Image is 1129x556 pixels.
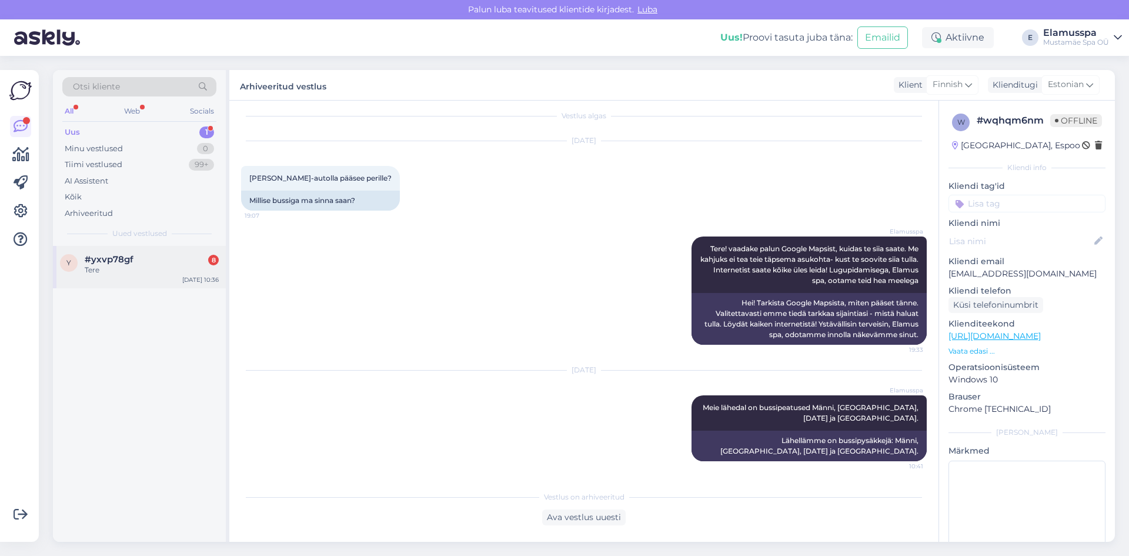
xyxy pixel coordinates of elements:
span: 10:41 [879,462,923,471]
div: Millise bussiga ma sinna saan? [241,191,400,211]
a: ElamusspaMustamäe Spa OÜ [1043,28,1122,47]
span: Estonian [1048,78,1084,91]
span: [PERSON_NAME]-autolla pääsee perille? [249,174,392,182]
div: Tiimi vestlused [65,159,122,171]
div: [PERSON_NAME] [948,427,1105,438]
div: E [1022,29,1038,46]
span: Meie lähedal on bussipeatused Männi, [GEOGRAPHIC_DATA], [DATE] ja [GEOGRAPHIC_DATA]. [703,403,920,422]
p: Kliendi tag'id [948,180,1105,192]
p: Kliendi nimi [948,217,1105,229]
span: Elamusspa [879,386,923,395]
a: [URL][DOMAIN_NAME] [948,331,1041,341]
span: Otsi kliente [73,81,120,93]
div: Web [122,104,142,119]
div: Minu vestlused [65,143,123,155]
input: Lisa tag [948,195,1105,212]
span: Offline [1050,114,1102,127]
div: [DATE] [241,365,927,375]
div: Ava vestlus uuesti [542,510,626,525]
div: Klient [894,79,923,91]
div: Klienditugi [988,79,1038,91]
span: w [957,118,965,126]
div: Kõik [65,191,82,203]
span: #yxvp78gf [85,254,133,265]
div: Hei! Tarkista Google Mapsista, miten pääset tänne. Valitettavasti emme tiedä tarkkaa sijaintiasi ... [692,293,927,345]
div: Uus [65,126,80,138]
span: 19:33 [879,345,923,354]
div: 1 [199,126,214,138]
label: Arhiveeritud vestlus [240,77,326,93]
p: Märkmed [948,445,1105,457]
div: # wqhqm6nm [977,114,1050,128]
p: Chrome [TECHNICAL_ID] [948,403,1105,415]
div: Mustamäe Spa OÜ [1043,38,1109,47]
div: 8 [208,255,219,265]
div: All [62,104,76,119]
p: [EMAIL_ADDRESS][DOMAIN_NAME] [948,268,1105,280]
span: Elamusspa [879,227,923,236]
div: 99+ [189,159,214,171]
span: Luba [634,4,661,15]
div: [GEOGRAPHIC_DATA], Espoo [952,139,1080,152]
div: AI Assistent [65,175,108,187]
span: Uued vestlused [112,228,167,239]
span: Vestlus on arhiveeritud [544,492,624,502]
input: Lisa nimi [949,235,1092,248]
div: Socials [188,104,216,119]
p: Brauser [948,391,1105,403]
div: [DATE] 10:36 [182,275,219,284]
button: Emailid [857,26,908,49]
div: [DATE] [241,135,927,146]
div: Lähellämme on bussipysäkkejä: Männi, [GEOGRAPHIC_DATA], [DATE] ja [GEOGRAPHIC_DATA]. [692,431,927,461]
div: Proovi tasuta juba täna: [720,31,853,45]
p: Windows 10 [948,374,1105,386]
div: Aktiivne [922,27,994,48]
div: Kliendi info [948,162,1105,173]
p: Operatsioonisüsteem [948,361,1105,374]
span: y [66,258,71,267]
span: Tere! vaadake palun Google Mapsist, kuidas te siia saate. Me kahjuks ei tea teie täpsema asukohta... [700,244,920,285]
div: Küsi telefoninumbrit [948,297,1043,313]
p: Klienditeekond [948,318,1105,330]
span: Finnish [933,78,963,91]
div: 0 [197,143,214,155]
p: Vaata edasi ... [948,346,1105,357]
div: Arhiveeritud [65,208,113,219]
p: Kliendi telefon [948,285,1105,297]
span: 19:07 [245,211,289,220]
img: Askly Logo [9,79,32,102]
div: Elamusspa [1043,28,1109,38]
div: Tere [85,265,219,275]
div: Vestlus algas [241,111,927,121]
b: Uus! [720,32,743,43]
p: Kliendi email [948,255,1105,268]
